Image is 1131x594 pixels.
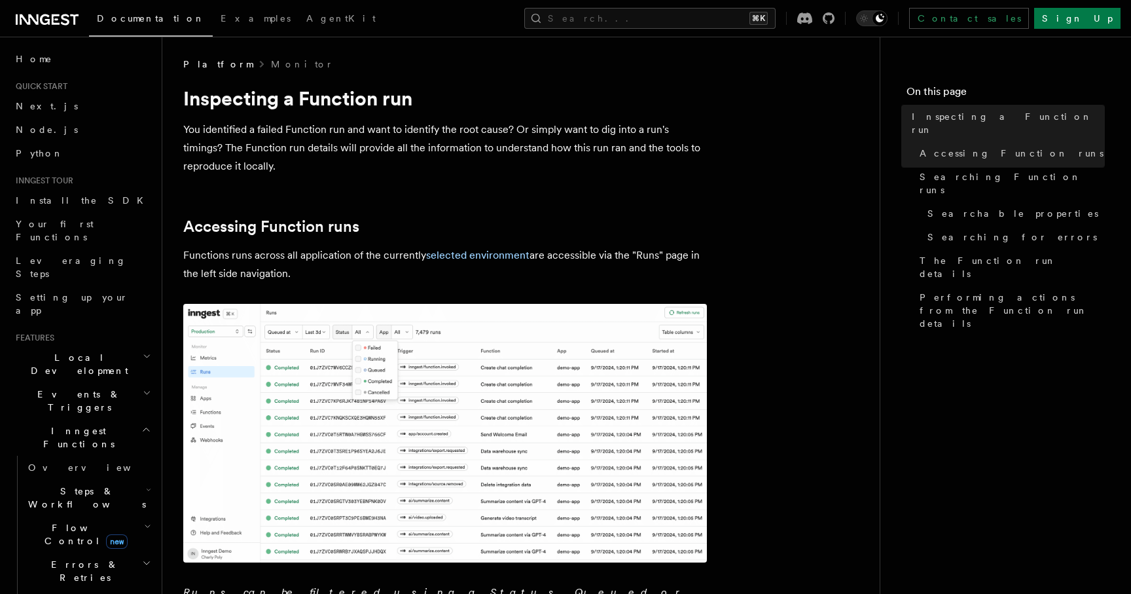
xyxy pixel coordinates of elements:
[10,81,67,92] span: Quick start
[183,121,707,176] p: You identified a failed Function run and want to identify the root cause? Or simply want to dig i...
[16,255,126,279] span: Leveraging Steps
[183,217,359,236] a: Accessing Function runs
[10,333,54,343] span: Features
[89,4,213,37] a: Documentation
[914,249,1105,286] a: The Function run details
[749,12,768,25] kbd: ⌘K
[10,351,143,377] span: Local Development
[10,141,154,165] a: Python
[16,148,63,158] span: Python
[920,291,1105,330] span: Performing actions from the Function run details
[914,286,1105,335] a: Performing actions from the Function run details
[10,118,154,141] a: Node.js
[10,424,141,451] span: Inngest Functions
[16,292,128,316] span: Setting up your app
[23,521,144,548] span: Flow Control
[909,8,1029,29] a: Contact sales
[271,58,333,71] a: Monitor
[907,105,1105,141] a: Inspecting a Function run
[920,170,1105,196] span: Searching Function runs
[856,10,888,26] button: Toggle dark mode
[10,388,143,414] span: Events & Triggers
[927,231,1097,244] span: Searching for errors
[914,141,1105,165] a: Accessing Function runs
[183,58,253,71] span: Platform
[23,516,154,553] button: Flow Controlnew
[183,246,707,283] p: Functions runs across all application of the currently are accessible via the "Runs" page in the ...
[10,286,154,322] a: Setting up your app
[920,254,1105,280] span: The Function run details
[23,485,146,511] span: Steps & Workflows
[1034,8,1121,29] a: Sign Up
[912,110,1105,136] span: Inspecting a Function run
[23,479,154,516] button: Steps & Workflows
[10,212,154,249] a: Your first Functions
[106,534,128,549] span: new
[524,8,776,29] button: Search...⌘K
[922,202,1105,225] a: Searchable properties
[10,346,154,382] button: Local Development
[16,124,78,135] span: Node.js
[213,4,298,35] a: Examples
[10,419,154,456] button: Inngest Functions
[16,219,94,242] span: Your first Functions
[920,147,1104,160] span: Accessing Function runs
[10,47,154,71] a: Home
[10,94,154,118] a: Next.js
[306,13,376,24] span: AgentKit
[927,207,1098,220] span: Searchable properties
[16,101,78,111] span: Next.js
[183,86,707,110] h1: Inspecting a Function run
[97,13,205,24] span: Documentation
[10,189,154,212] a: Install the SDK
[221,13,291,24] span: Examples
[298,4,384,35] a: AgentKit
[183,304,707,563] img: The "Handle failed payments" Function runs list features a run in a failing state.
[426,249,530,261] a: selected environment
[10,382,154,419] button: Events & Triggers
[922,225,1105,249] a: Searching for errors
[16,52,52,65] span: Home
[10,176,73,186] span: Inngest tour
[16,195,151,206] span: Install the SDK
[23,553,154,589] button: Errors & Retries
[914,165,1105,202] a: Searching Function runs
[10,249,154,286] a: Leveraging Steps
[23,456,154,479] a: Overview
[907,84,1105,105] h4: On this page
[23,558,142,584] span: Errors & Retries
[28,462,163,473] span: Overview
